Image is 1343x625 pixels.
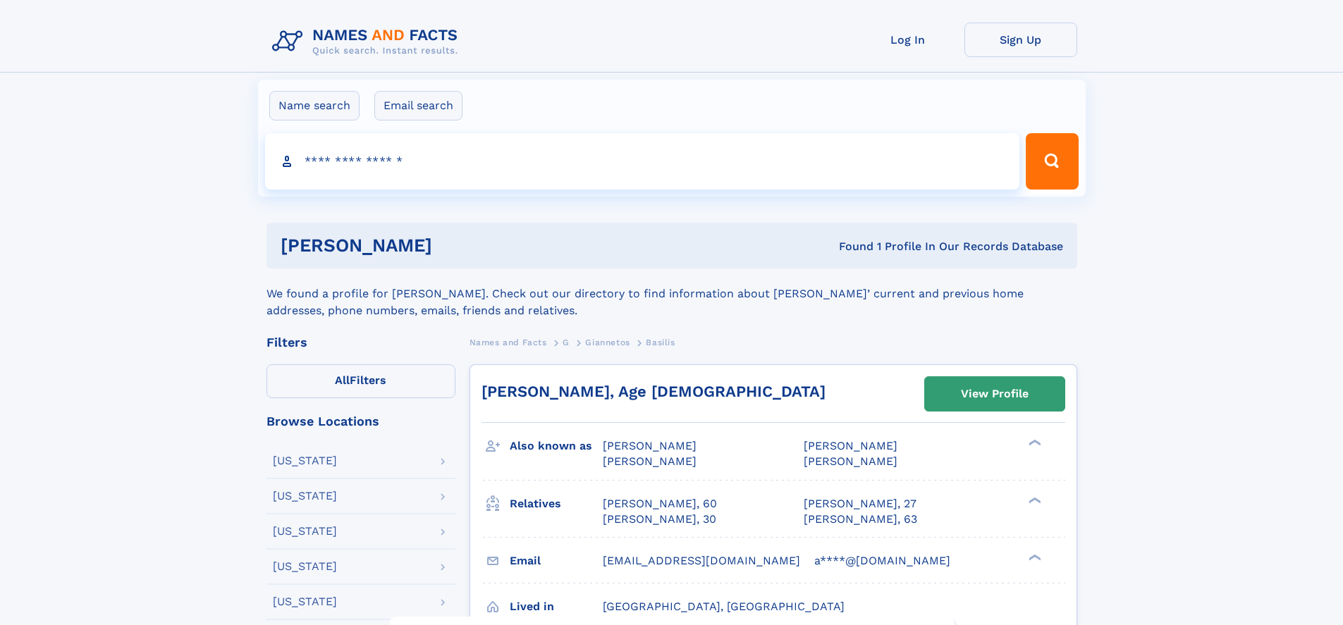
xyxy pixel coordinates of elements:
[603,512,716,527] a: [PERSON_NAME], 30
[510,595,603,619] h3: Lived in
[804,512,917,527] a: [PERSON_NAME], 63
[563,333,570,351] a: G
[273,561,337,572] div: [US_STATE]
[265,133,1020,190] input: search input
[273,455,337,466] div: [US_STATE]
[646,338,675,347] span: Basilis
[1025,495,1042,505] div: ❯
[266,336,455,349] div: Filters
[852,23,964,57] a: Log In
[1025,552,1042,562] div: ❯
[269,91,360,120] label: Name search
[273,596,337,607] div: [US_STATE]
[804,439,897,452] span: [PERSON_NAME]
[510,549,603,573] h3: Email
[603,439,697,452] span: [PERSON_NAME]
[1025,438,1042,447] div: ❯
[603,600,845,613] span: [GEOGRAPHIC_DATA], [GEOGRAPHIC_DATA]
[273,526,337,537] div: [US_STATE]
[804,454,897,468] span: [PERSON_NAME]
[482,383,826,400] a: [PERSON_NAME], Age [DEMOGRAPHIC_DATA]
[964,23,1077,57] a: Sign Up
[603,554,800,567] span: [EMAIL_ADDRESS][DOMAIN_NAME]
[635,239,1063,254] div: Found 1 Profile In Our Records Database
[925,377,1065,411] a: View Profile
[266,268,1077,319] div: We found a profile for [PERSON_NAME]. Check out our directory to find information about [PERSON_N...
[273,490,337,502] div: [US_STATE]
[563,338,570,347] span: G
[510,492,603,516] h3: Relatives
[470,333,547,351] a: Names and Facts
[585,333,630,351] a: Giannetos
[266,415,455,428] div: Browse Locations
[804,496,916,512] a: [PERSON_NAME], 27
[335,373,350,387] span: All
[266,364,455,398] label: Filters
[374,91,462,120] label: Email search
[603,454,697,468] span: [PERSON_NAME]
[1026,133,1078,190] button: Search Button
[603,496,717,512] a: [PERSON_NAME], 60
[281,237,636,254] h1: [PERSON_NAME]
[961,378,1029,410] div: View Profile
[266,23,470,61] img: Logo Names and Facts
[585,338,630,347] span: Giannetos
[510,434,603,458] h3: Also known as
